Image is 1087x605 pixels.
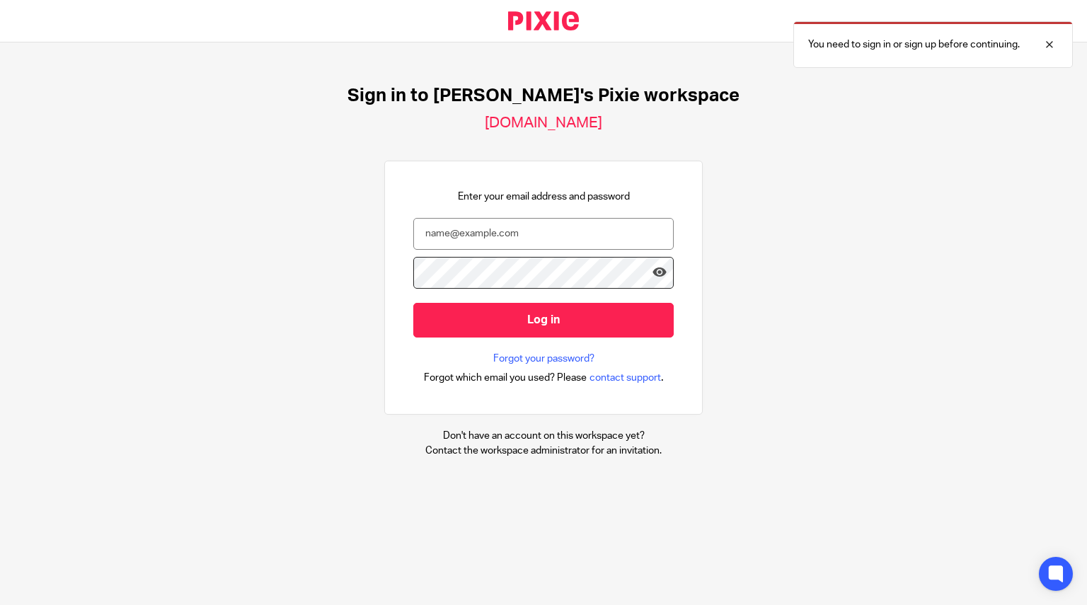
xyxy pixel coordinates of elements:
span: Forgot which email you used? Please [424,371,587,385]
input: name@example.com [413,218,674,250]
p: Enter your email address and password [458,190,630,204]
p: You need to sign in or sign up before continuing. [808,38,1020,52]
div: . [424,369,664,386]
input: Log in [413,303,674,338]
span: contact support [589,371,661,385]
a: Forgot your password? [493,352,594,366]
h1: Sign in to [PERSON_NAME]'s Pixie workspace [347,85,740,107]
h2: [DOMAIN_NAME] [485,114,602,132]
p: Don't have an account on this workspace yet? [425,429,662,443]
p: Contact the workspace administrator for an invitation. [425,444,662,458]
